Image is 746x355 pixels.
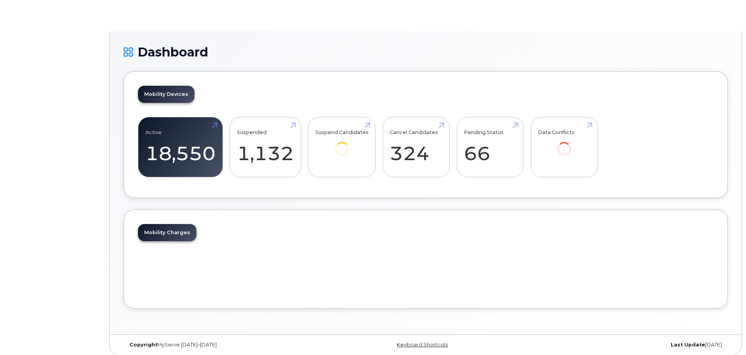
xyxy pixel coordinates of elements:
div: [DATE] [526,342,728,348]
a: Data Conflicts [538,122,590,166]
strong: Copyright [129,342,157,348]
a: Active 18,550 [145,122,216,173]
a: Mobility Charges [138,224,196,241]
a: Suspended 1,132 [237,122,294,173]
div: MyServe [DATE]–[DATE] [124,342,325,348]
a: Suspend Candidates [315,122,369,166]
strong: Last Update [671,342,705,348]
h1: Dashboard [124,45,728,59]
a: Mobility Devices [138,86,194,103]
a: Keyboard Shortcuts [397,342,448,348]
a: Cancel Candidates 324 [390,122,442,173]
a: Pending Status 66 [464,122,516,173]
